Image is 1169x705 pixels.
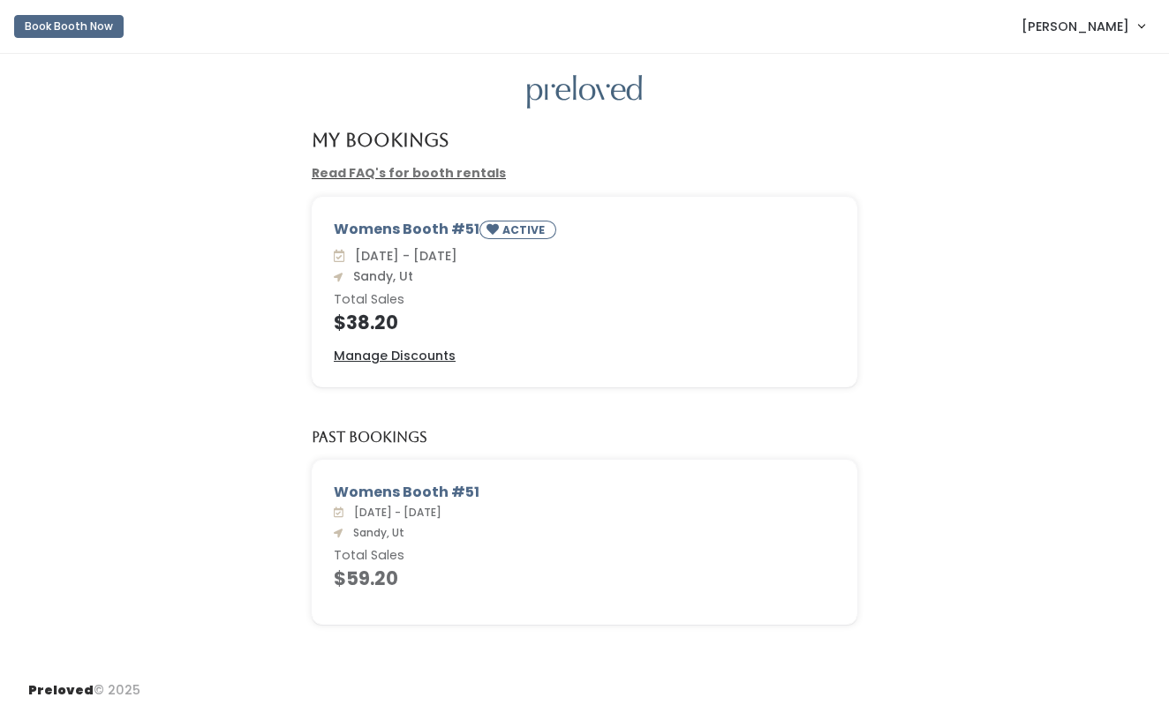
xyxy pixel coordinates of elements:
h4: $59.20 [334,568,835,589]
span: Sandy, Ut [346,525,404,540]
div: Womens Booth #51 [334,219,835,246]
span: [DATE] - [DATE] [347,505,441,520]
small: ACTIVE [502,222,548,237]
span: [PERSON_NAME] [1022,17,1129,36]
h6: Total Sales [334,293,835,307]
a: Book Booth Now [14,7,124,46]
h4: My Bookings [312,130,449,150]
a: Read FAQ's for booth rentals [312,164,506,182]
button: Book Booth Now [14,15,124,38]
img: preloved logo [527,75,642,109]
h5: Past Bookings [312,430,427,446]
h4: $38.20 [334,312,835,333]
span: [DATE] - [DATE] [348,247,457,265]
span: Preloved [28,681,94,699]
span: Sandy, Ut [346,267,413,285]
a: Manage Discounts [334,347,456,365]
div: © 2025 [28,667,140,700]
a: [PERSON_NAME] [1004,7,1162,45]
h6: Total Sales [334,549,835,563]
div: Womens Booth #51 [334,482,835,503]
